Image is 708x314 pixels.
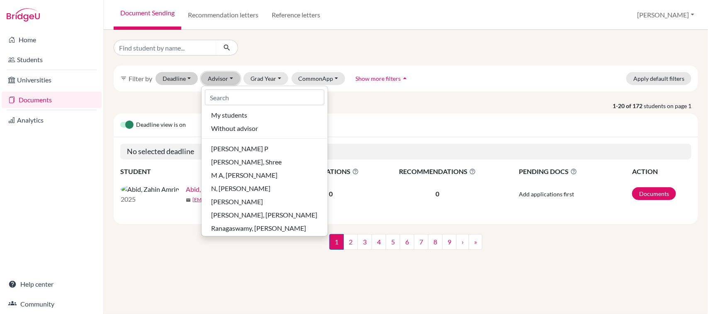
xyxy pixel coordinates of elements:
[212,110,248,120] span: My students
[212,170,278,180] span: M A, [PERSON_NAME]
[186,198,191,203] span: mail
[212,144,269,154] span: [PERSON_NAME] P
[634,7,698,23] button: [PERSON_NAME]
[202,109,328,122] button: My students
[343,234,358,250] a: 2
[202,155,328,169] button: [PERSON_NAME], Shree
[2,31,102,48] a: Home
[613,101,644,110] strong: 1-20 of 172
[2,296,102,312] a: Community
[212,197,263,207] span: [PERSON_NAME]
[414,234,428,250] a: 7
[386,234,400,250] a: 5
[2,276,102,292] a: Help center
[358,234,372,250] a: 3
[376,189,499,199] p: 0
[2,51,102,68] a: Students
[186,184,254,194] a: Abid, [PERSON_NAME]
[156,72,198,85] button: Deadline
[348,72,416,85] button: Show more filtersarrow_drop_up
[136,120,186,130] span: Deadline view is on
[428,234,443,250] a: 8
[401,74,409,82] i: arrow_drop_up
[202,195,328,208] button: [PERSON_NAME]
[212,123,258,133] span: Without advisor
[519,191,574,198] span: Add applications first
[114,40,217,56] input: Find student by name...
[2,112,102,128] a: Analytics
[121,184,179,194] img: Abid, Zahin Amrin
[2,92,102,108] a: Documents
[120,144,691,159] h5: No selected deadline
[243,72,288,85] button: Grad Year
[212,210,318,220] span: [PERSON_NAME], [PERSON_NAME]
[202,142,328,155] button: [PERSON_NAME] P
[120,75,127,82] i: filter_list
[202,182,328,195] button: N, [PERSON_NAME]
[372,234,386,250] a: 4
[519,167,631,176] span: PENDING DOCS
[469,234,482,250] a: »
[7,8,40,22] img: Bridge-U
[287,167,375,176] span: APPLICATIONS
[201,86,328,237] div: Advisor
[205,89,324,105] input: Search
[202,169,328,182] button: M A, [PERSON_NAME]
[376,167,499,176] span: RECOMMENDATIONS
[632,166,691,177] th: ACTION
[212,223,307,233] span: Ranagaswamy, [PERSON_NAME]
[120,166,286,177] th: STUDENT
[292,72,345,85] button: CommonApp
[212,184,271,193] span: N, [PERSON_NAME]
[400,234,414,250] a: 6
[626,72,691,85] button: Apply default filters
[202,208,328,222] button: [PERSON_NAME], [PERSON_NAME]
[442,234,457,250] a: 9
[212,157,282,167] span: [PERSON_NAME], Shree
[329,234,344,250] span: 1
[632,187,676,200] a: Documents
[644,101,698,110] span: students on page 1
[121,194,179,204] p: 2025
[329,190,333,198] b: 0
[355,75,401,82] span: Show more filters
[129,75,152,82] span: Filter by
[202,222,328,235] button: Ranagaswamy, [PERSON_NAME]
[329,234,482,256] nav: ...
[201,72,241,85] button: Advisor
[192,196,276,203] a: [EMAIL_ADDRESS][DOMAIN_NAME]
[202,122,328,135] button: Without advisor
[456,234,469,250] a: ›
[2,72,102,88] a: Universities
